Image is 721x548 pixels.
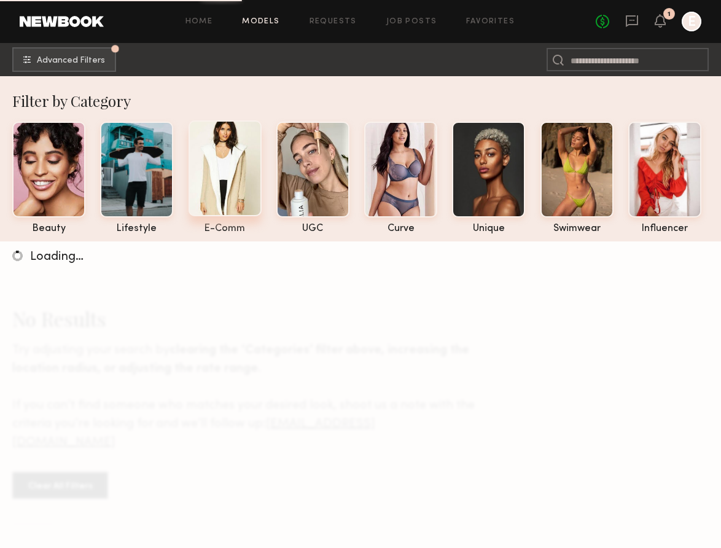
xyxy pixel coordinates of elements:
[12,47,116,72] button: Advanced Filters
[12,91,721,111] div: Filter by Category
[682,12,701,31] a: E
[452,224,525,234] div: unique
[12,224,85,234] div: beauty
[276,224,349,234] div: UGC
[37,57,105,65] span: Advanced Filters
[189,224,262,234] div: e-comm
[540,224,614,234] div: swimwear
[628,224,701,234] div: influencer
[364,224,437,234] div: curve
[386,18,437,26] a: Job Posts
[242,18,279,26] a: Models
[310,18,357,26] a: Requests
[668,11,671,18] div: 1
[30,251,84,263] span: Loading…
[100,224,173,234] div: lifestyle
[466,18,515,26] a: Favorites
[185,18,213,26] a: Home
